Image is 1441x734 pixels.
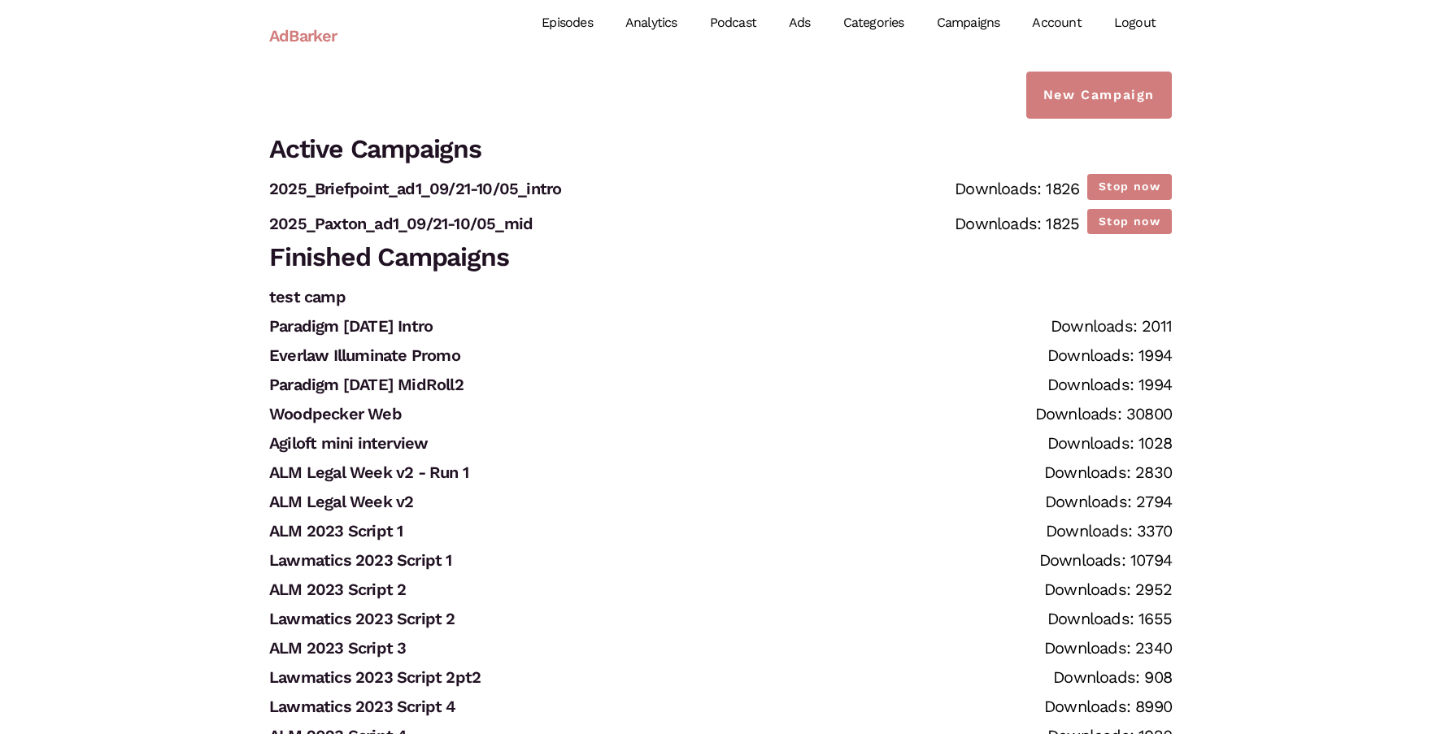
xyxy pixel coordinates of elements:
[1046,516,1172,545] div: Downloads: 3370
[1047,341,1172,370] div: Downloads: 1994
[269,609,455,628] a: Lawmatics 2023 Script 2
[269,238,1172,276] h2: Finished Campaigns
[1035,399,1172,428] div: Downloads: 30800
[269,492,413,511] a: ALM Legal Week v2
[1051,311,1172,341] div: Downloads: 2011
[269,550,452,570] a: Lawmatics 2023 Script 1
[269,179,561,198] a: 2025_Briefpoint_ad1_09/21-10/05_intro
[269,433,428,453] a: Agiloft mini interview
[269,580,406,599] a: ALM 2023 Script 2
[1047,370,1172,399] div: Downloads: 1994
[1053,662,1172,692] div: Downloads: 908
[955,174,1079,203] div: Downloads: 1826
[269,463,468,482] a: ALM Legal Week v2 - Run 1
[269,130,1172,167] h2: Active Campaigns
[269,521,403,541] a: ALM 2023 Script 1
[955,209,1079,238] div: Downloads: 1825
[269,17,337,54] a: AdBarker
[269,287,346,306] a: test camp
[269,316,433,336] a: Paradigm [DATE] Intro
[1026,72,1172,119] a: New Campaign
[269,697,456,716] a: Lawmatics 2023 Script 4
[269,667,481,687] a: Lawmatics 2023 Script 2pt2
[269,214,533,233] a: 2025_Paxton_ad1_09/21-10/05_mid
[1047,604,1172,633] div: Downloads: 1655
[269,638,406,658] a: ALM 2023 Script 3
[1039,545,1172,575] div: Downloads: 10794
[1044,633,1172,662] div: Downloads: 2340
[1044,692,1172,721] div: Downloads: 8990
[1087,174,1172,199] button: Stop now
[269,345,460,365] a: Everlaw Illuminate Promo
[269,404,402,423] a: Woodpecker Web
[1047,428,1172,458] div: Downloads: 1028
[1044,458,1172,487] div: Downloads: 2830
[1087,209,1172,234] button: Stop now
[1045,487,1172,516] div: Downloads: 2794
[269,375,464,394] a: Paradigm [DATE] MidRoll2
[1044,575,1172,604] div: Downloads: 2952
